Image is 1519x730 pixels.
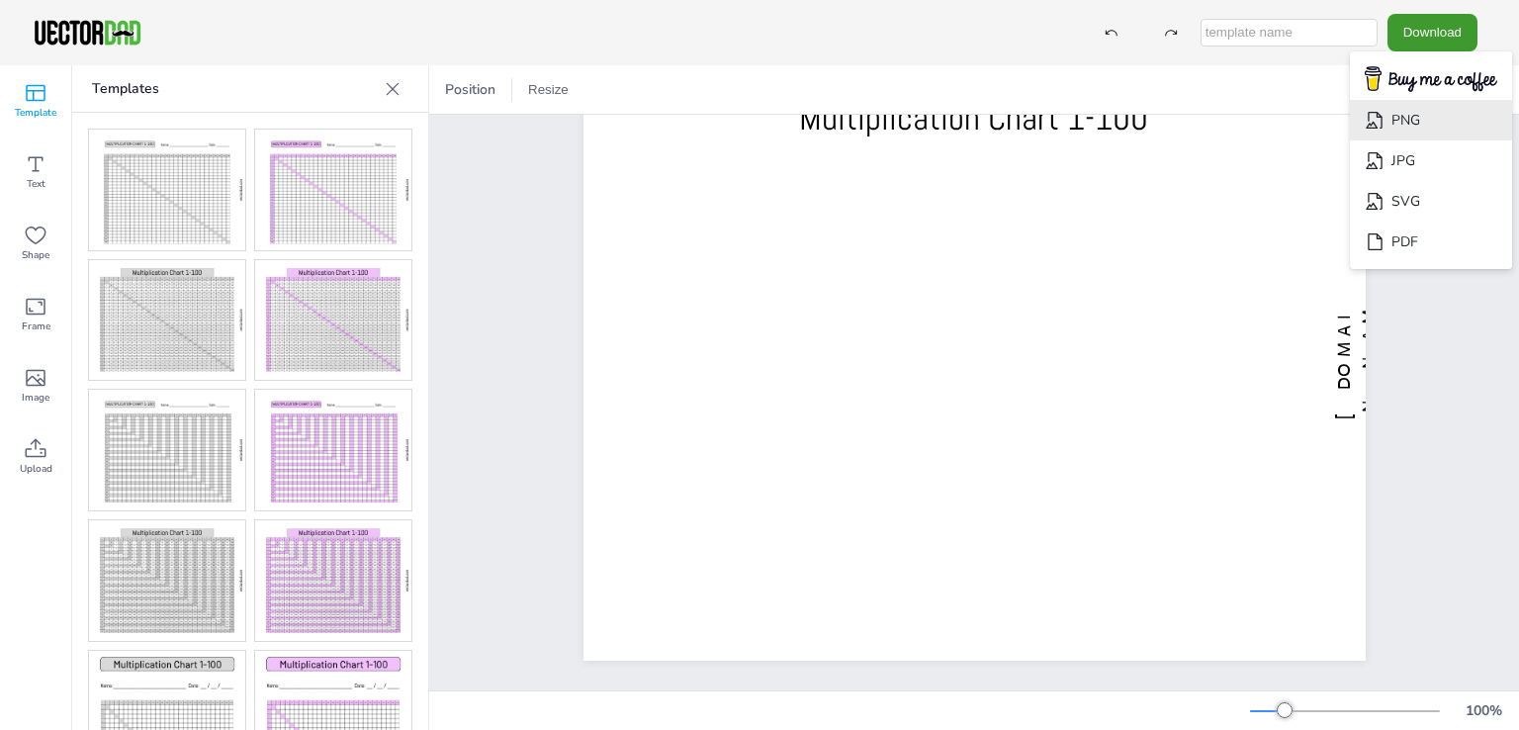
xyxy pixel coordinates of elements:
span: Upload [20,461,52,477]
span: Frame [22,319,50,334]
p: Templates [92,65,377,113]
span: Text [27,176,45,192]
img: mcld100fill-grey.jpg [89,260,245,381]
img: mclhv100fill-purple.jpg [255,520,411,641]
img: mclhv100blank-grey.jpg [89,390,245,510]
img: mcld100blank-purple.jpg [255,130,411,250]
ul: Download [1350,51,1512,270]
span: Template [15,105,56,121]
img: VectorDad-1.png [32,18,143,47]
img: mcld100fill-purple.jpg [255,260,411,381]
img: mclhv100fill-grey.jpg [89,520,245,641]
button: Resize [520,74,577,106]
span: Position [441,80,499,99]
img: buymecoffee.png [1352,60,1510,99]
span: [DOMAIN_NAME] [1332,297,1403,419]
li: PDF [1350,222,1512,262]
div: 100 % [1460,701,1507,720]
input: template name [1201,19,1378,46]
img: mcld100blank-grey.jpg [89,130,245,250]
img: mclhv100blank-purple.jpg [255,390,411,510]
span: Image [22,390,49,406]
li: JPG [1350,140,1512,181]
span: Multiplication Chart 1-100 [799,96,1148,139]
span: Shape [22,247,49,263]
button: Download [1387,14,1477,50]
li: PNG [1350,100,1512,140]
li: SVG [1350,181,1512,222]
